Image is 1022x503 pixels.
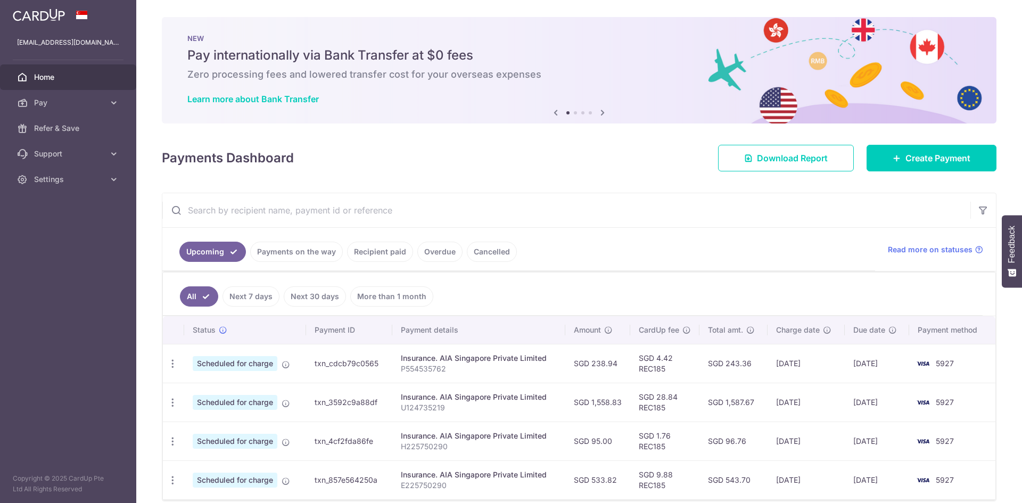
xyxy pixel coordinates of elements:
[909,316,995,344] th: Payment method
[574,325,601,335] span: Amount
[13,9,65,21] img: CardUp
[306,422,392,460] td: txn_4cf2fda86fe
[250,242,343,262] a: Payments on the way
[17,37,119,48] p: [EMAIL_ADDRESS][DOMAIN_NAME]
[845,460,909,499] td: [DATE]
[912,396,934,409] img: Bank Card
[776,325,820,335] span: Charge date
[162,149,294,168] h4: Payments Dashboard
[284,286,346,307] a: Next 30 days
[187,34,971,43] p: NEW
[768,460,845,499] td: [DATE]
[193,473,277,488] span: Scheduled for charge
[718,145,854,171] a: Download Report
[162,17,996,123] img: Bank transfer banner
[912,474,934,486] img: Bank Card
[193,325,216,335] span: Status
[1002,215,1022,287] button: Feedback - Show survey
[768,344,845,383] td: [DATE]
[401,469,557,480] div: Insurance. AIA Singapore Private Limited
[187,47,971,64] h5: Pay internationally via Bank Transfer at $0 fees
[699,383,768,422] td: SGD 1,587.67
[888,244,983,255] a: Read more on statuses
[768,422,845,460] td: [DATE]
[905,152,970,164] span: Create Payment
[708,325,743,335] span: Total amt.
[401,480,557,491] p: E225750290
[401,402,557,413] p: U124735219
[699,422,768,460] td: SGD 96.76
[699,460,768,499] td: SGD 543.70
[34,149,104,159] span: Support
[187,94,319,104] a: Learn more about Bank Transfer
[867,145,996,171] a: Create Payment
[179,242,246,262] a: Upcoming
[392,316,566,344] th: Payment details
[162,193,970,227] input: Search by recipient name, payment id or reference
[565,460,630,499] td: SGD 533.82
[1007,226,1017,263] span: Feedback
[757,152,828,164] span: Download Report
[936,359,954,368] span: 5927
[630,344,699,383] td: SGD 4.42 REC185
[401,441,557,452] p: H225750290
[193,434,277,449] span: Scheduled for charge
[34,123,104,134] span: Refer & Save
[187,68,971,81] h6: Zero processing fees and lowered transfer cost for your overseas expenses
[699,344,768,383] td: SGD 243.36
[306,383,392,422] td: txn_3592c9a88df
[630,422,699,460] td: SGD 1.76 REC185
[193,356,277,371] span: Scheduled for charge
[306,460,392,499] td: txn_857e564250a
[768,383,845,422] td: [DATE]
[936,436,954,446] span: 5927
[306,316,392,344] th: Payment ID
[401,364,557,374] p: P554535762
[417,242,463,262] a: Overdue
[936,398,954,407] span: 5927
[565,422,630,460] td: SGD 95.00
[912,435,934,448] img: Bank Card
[630,383,699,422] td: SGD 28.84 REC185
[639,325,679,335] span: CardUp fee
[401,392,557,402] div: Insurance. AIA Singapore Private Limited
[347,242,413,262] a: Recipient paid
[467,242,517,262] a: Cancelled
[34,174,104,185] span: Settings
[630,460,699,499] td: SGD 9.88 REC185
[193,395,277,410] span: Scheduled for charge
[350,286,433,307] a: More than 1 month
[34,97,104,108] span: Pay
[401,353,557,364] div: Insurance. AIA Singapore Private Limited
[845,383,909,422] td: [DATE]
[853,325,885,335] span: Due date
[936,475,954,484] span: 5927
[401,431,557,441] div: Insurance. AIA Singapore Private Limited
[34,72,104,83] span: Home
[222,286,279,307] a: Next 7 days
[180,286,218,307] a: All
[845,422,909,460] td: [DATE]
[565,344,630,383] td: SGD 238.94
[888,244,972,255] span: Read more on statuses
[912,357,934,370] img: Bank Card
[565,383,630,422] td: SGD 1,558.83
[845,344,909,383] td: [DATE]
[306,344,392,383] td: txn_cdcb79c0565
